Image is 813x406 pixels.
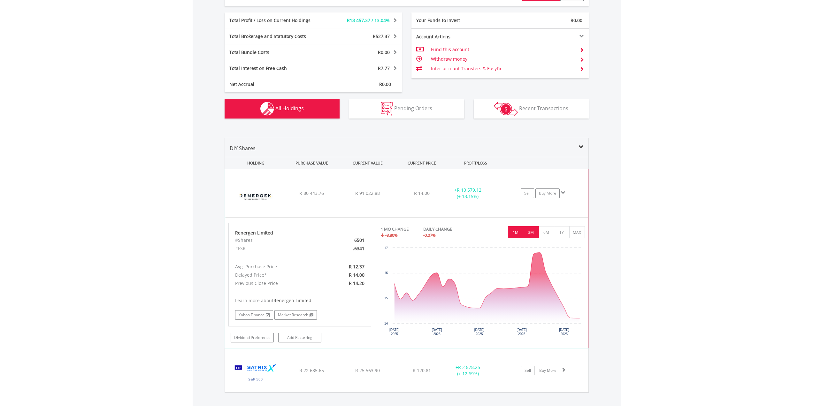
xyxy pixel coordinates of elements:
img: transactions-zar-wht.png [494,102,518,116]
div: Avg. Purchase Price [230,263,323,271]
div: Chart. Highcharts interactive chart. [381,244,585,340]
span: R 14.00 [349,272,364,278]
div: Learn more about [235,297,365,304]
span: R527.37 [373,33,390,39]
div: Total Profit / Loss on Current Holdings [225,17,328,24]
svg: Interactive chart [381,244,585,340]
div: PROFIT/LOSS [449,157,503,169]
button: All Holdings [225,99,340,119]
span: R0.00 [379,81,391,87]
text: 14 [384,322,388,325]
span: Pending Orders [394,105,432,112]
div: Total Brokerage and Statutory Costs [225,33,328,40]
span: R 120.81 [413,367,431,373]
div: + (+ 13.15%) [444,187,492,200]
span: R 80 443.76 [299,190,324,196]
a: Dividend Preference [231,333,274,342]
span: R 2 878.25 [458,364,480,370]
a: Sell [521,366,534,375]
span: All Holdings [275,105,304,112]
div: Net Accrual [225,81,328,88]
div: #FSR [230,244,323,253]
div: Renergen Limited [235,230,365,236]
span: R7.77 [378,65,390,71]
span: R 91 022.88 [355,190,380,196]
div: Your Funds to Invest [411,17,500,24]
div: + (+ 12.69%) [444,364,492,377]
button: 1Y [554,226,570,238]
span: R13 457.37 / 13.04% [347,17,390,23]
span: R 10 579.12 [457,187,481,193]
span: R 25 563.90 [355,367,380,373]
span: R 14.20 [349,280,364,286]
div: Account Actions [411,34,500,40]
text: 15 [384,296,388,300]
text: [DATE] 2025 [432,328,442,336]
text: [DATE] 2025 [517,328,527,336]
span: Recent Transactions [519,105,568,112]
span: R0.00 [571,17,582,23]
button: 1M [508,226,524,238]
div: HOLDING [225,157,283,169]
div: CURRENT PRICE [396,157,447,169]
button: 3M [523,226,539,238]
text: [DATE] 2025 [389,328,400,336]
span: R 22 685.65 [299,367,324,373]
div: Total Bundle Costs [225,49,328,56]
div: #Shares [230,236,323,244]
span: R 14.00 [414,190,430,196]
img: EQU.ZA.REN.png [228,177,283,216]
div: Previous Close Price [230,279,323,287]
div: DAILY CHANGE [423,226,474,232]
button: MAX [569,226,585,238]
td: Withdraw money [431,54,574,64]
div: Total Interest on Free Cash [225,65,328,72]
img: holdings-wht.png [260,102,274,116]
button: Recent Transactions [474,99,589,119]
div: 6501 [323,236,369,244]
div: 1 MO CHANGE [381,226,409,232]
button: 6M [539,226,554,238]
span: R 12.37 [349,264,364,270]
div: .6341 [323,244,369,253]
span: DIY Shares [230,145,256,152]
span: -0.07% [423,232,436,238]
img: pending_instructions-wht.png [381,102,393,116]
span: R0.00 [378,49,390,55]
div: Delayed Price* [230,271,323,279]
text: 16 [384,271,388,275]
button: Pending Orders [349,99,464,119]
a: Yahoo Finance [235,310,273,320]
div: PURCHASE VALUE [285,157,339,169]
text: [DATE] 2025 [559,328,569,336]
a: Buy More [535,188,560,198]
text: 17 [384,246,388,250]
a: Sell [521,188,534,198]
text: [DATE] 2025 [474,328,485,336]
td: Inter-account Transfers & EasyFx [431,64,574,73]
img: EQU.ZA.STX500.png [228,356,283,391]
span: Renergen Limited [273,297,311,303]
a: Add Recurring [278,333,321,342]
span: -8.80% [385,232,398,238]
div: CURRENT VALUE [341,157,395,169]
a: Buy More [536,366,560,375]
td: Fund this account [431,45,574,54]
a: Market Research [274,310,317,320]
